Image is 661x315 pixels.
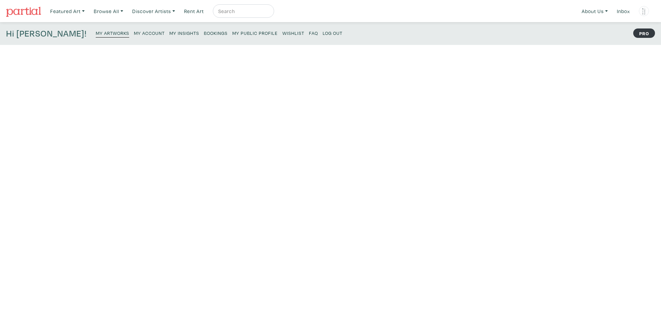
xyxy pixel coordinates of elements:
a: My Public Profile [232,28,278,37]
small: Wishlist [282,30,304,36]
a: Rent Art [181,4,207,18]
a: Featured Art [47,4,88,18]
a: Inbox [614,4,633,18]
a: Wishlist [282,28,304,37]
small: My Artworks [96,30,129,36]
img: phpThumb.php [639,6,649,16]
a: My Artworks [96,28,129,38]
a: My Account [134,28,165,37]
small: My Insights [169,30,199,36]
a: Discover Artists [129,4,178,18]
small: My Public Profile [232,30,278,36]
small: Bookings [204,30,228,36]
small: FAQ [309,30,318,36]
strong: PRO [633,28,655,38]
a: FAQ [309,28,318,37]
a: My Insights [169,28,199,37]
a: Browse All [91,4,126,18]
input: Search [218,7,268,15]
a: Bookings [204,28,228,37]
a: Log Out [323,28,342,37]
small: Log Out [323,30,342,36]
h4: Hi [PERSON_NAME]! [6,28,87,39]
small: My Account [134,30,165,36]
a: About Us [579,4,611,18]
